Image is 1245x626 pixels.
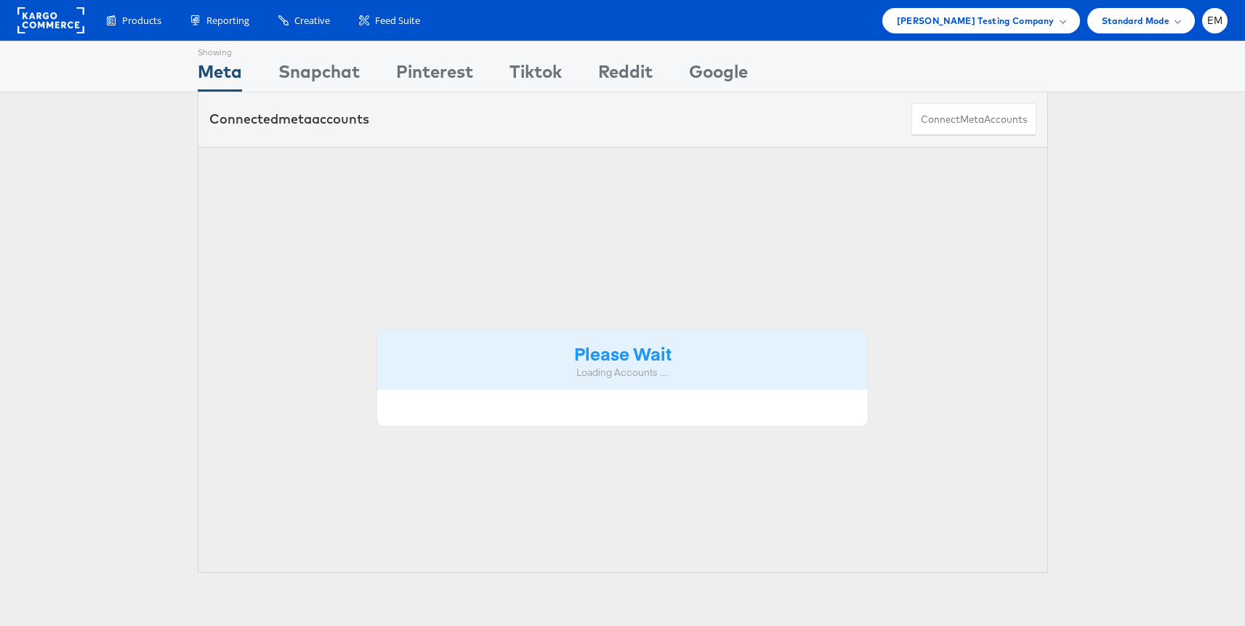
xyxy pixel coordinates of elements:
[960,113,984,127] span: meta
[278,111,312,127] span: meta
[911,103,1036,136] button: ConnectmetaAccounts
[375,14,420,28] span: Feed Suite
[396,59,473,92] div: Pinterest
[1102,13,1169,28] span: Standard Mode
[198,41,242,59] div: Showing
[294,14,330,28] span: Creative
[198,59,242,92] div: Meta
[278,59,360,92] div: Snapchat
[1207,16,1223,25] span: EM
[388,366,858,380] div: Loading Accounts ....
[122,14,161,28] span: Products
[509,59,562,92] div: Tiktok
[598,59,653,92] div: Reddit
[574,341,672,365] strong: Please Wait
[689,59,748,92] div: Google
[897,13,1055,28] span: [PERSON_NAME] Testing Company
[209,110,369,129] div: Connected accounts
[206,14,249,28] span: Reporting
